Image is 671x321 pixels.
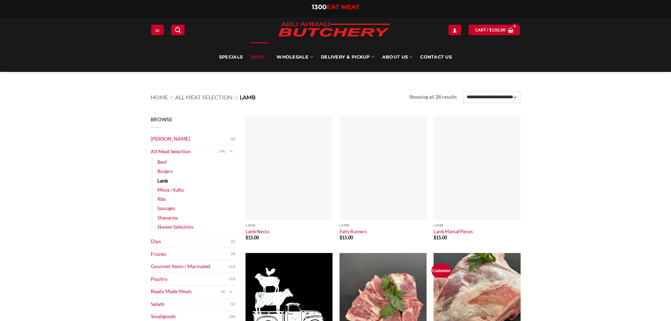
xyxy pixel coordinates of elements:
a: Wholesale [277,42,313,72]
span: Cart / [475,27,506,33]
img: Fatty Runners [340,116,427,220]
span: // [234,94,238,100]
a: Poultry [151,273,229,285]
span: $ [489,27,492,33]
button: Toggle [227,148,235,155]
span: 1300 [312,3,327,11]
a: View cart [468,25,520,35]
a: Lamb Necks [246,229,269,234]
span: $ [246,235,248,240]
a: Skewer Selections [157,222,194,232]
span: // [169,94,173,100]
a: Login [448,25,461,35]
a: Ribs [157,195,166,204]
a: Specials [219,42,243,72]
a: Ready Made Meals [151,285,221,298]
img: Lamb-Mansaf-Pieces [434,116,521,220]
select: Shop order [463,91,520,103]
span: $ [434,235,436,240]
a: SHOP [250,42,269,72]
button: Toggle [227,288,235,296]
span: (9) [231,249,235,259]
span: (74) [219,146,225,157]
a: 1300EAT MEAT [312,3,360,11]
a: Mince / Kafta [157,185,184,195]
span: $ [340,235,342,240]
a: Frozen [151,248,231,260]
span: (12) [229,274,235,284]
a: Menu [151,25,164,35]
a: Fatty Runners [340,229,367,234]
p: Showing all 28 results [409,93,457,101]
a: Dips [151,235,231,248]
p: Lamb [340,223,427,227]
span: (2) [231,299,235,309]
p: Lamb [434,223,521,227]
span: EAT MEAT [327,3,360,11]
bdi: 15.00 [340,235,353,240]
bdi: 102.00 [489,27,505,32]
span: (2) [221,286,225,297]
a: Sausages [157,204,175,213]
a: Delivery & Pickup [321,42,374,72]
a: Salads [151,298,231,310]
img: Lamb Necks [246,116,333,220]
a: Contact Us [420,42,452,72]
span: (5) [231,236,235,247]
a: Lamb Mansaf Pieces [434,229,473,234]
a: About Us [382,42,412,72]
span: (2) [231,134,235,144]
a: Home [151,94,168,100]
p: Lamb [246,223,333,227]
a: [PERSON_NAME] [151,133,231,145]
a: All Meat Selection [151,146,219,158]
a: All Meat Selection [175,94,232,100]
span: Browse [151,116,173,122]
a: Burgers [157,167,173,176]
span: Lamb [240,94,255,100]
a: Lamb [157,176,168,185]
a: Shawarma [157,213,178,222]
a: Search [171,25,185,35]
span: (13) [229,261,235,272]
bdi: 15.00 [246,235,259,240]
bdi: 15.00 [434,235,447,240]
a: Beef [157,158,167,167]
img: Abu Ahmad Butchery [272,18,396,42]
a: Gourmet Items / Marinated [151,260,229,273]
